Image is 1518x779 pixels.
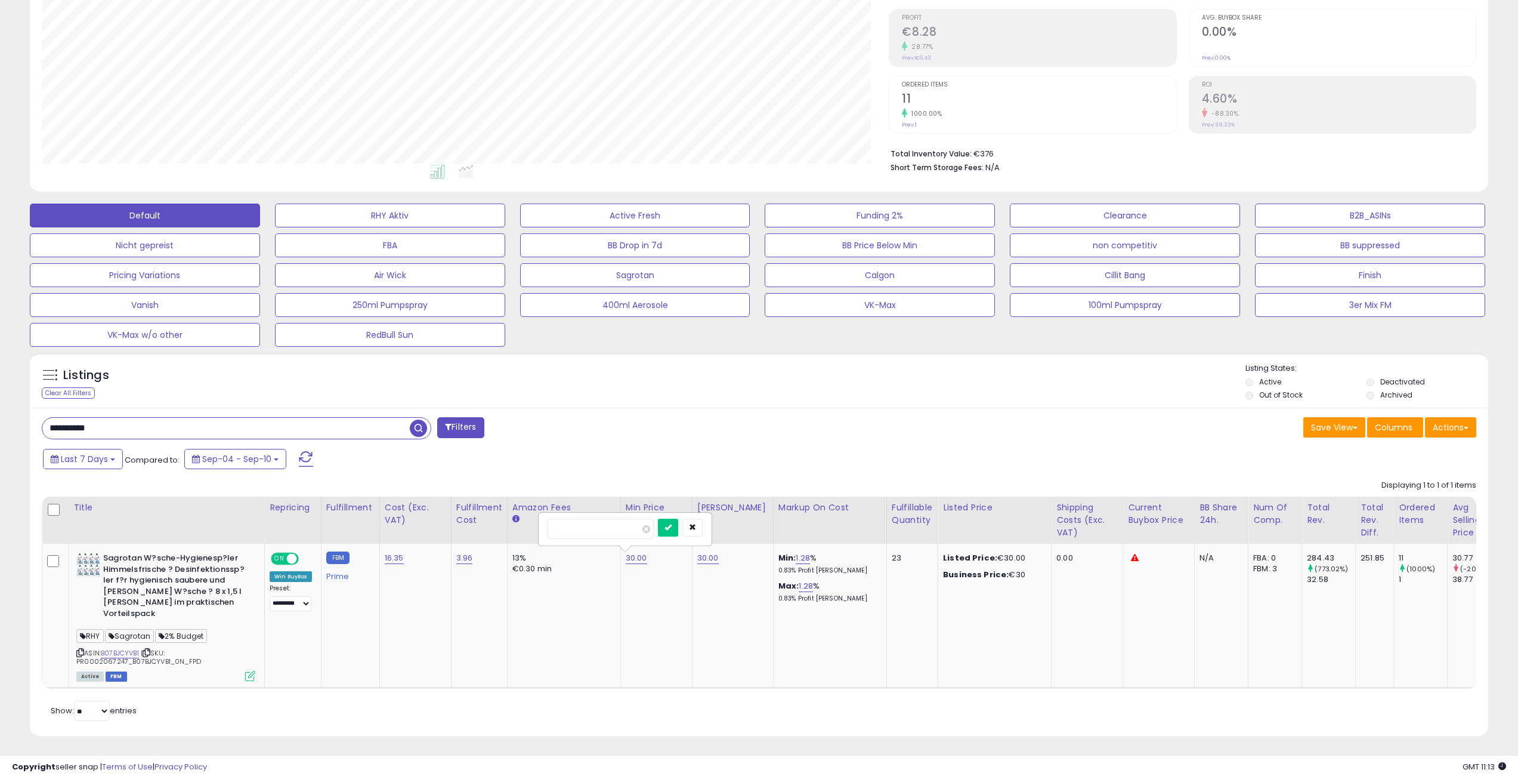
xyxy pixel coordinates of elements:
small: Prev: 1 [902,121,917,128]
a: B07BJCYVB1 [101,648,139,658]
div: BB Share 24h. [1199,501,1243,526]
div: 23 [892,553,929,564]
div: Total Rev. Diff. [1361,501,1389,539]
span: ROI [1202,82,1476,88]
button: Funding 2% [765,204,995,227]
b: Short Term Storage Fees: [891,162,984,173]
button: BB Price Below Min [765,233,995,257]
h2: 0.00% [1202,25,1476,41]
div: Prime [326,567,370,581]
div: Fulfillable Quantity [892,501,933,526]
h5: Listings [63,367,109,384]
button: Last 7 Days [43,449,123,469]
span: Compared to: [125,454,180,466]
b: Min: [778,552,796,564]
span: Profit [902,15,1176,21]
div: % [778,581,877,603]
button: VK-Max [765,293,995,317]
a: 30.00 [697,552,719,564]
small: 28.77% [907,42,933,51]
button: 100ml Pumpspray [1010,293,1240,317]
button: Air Wick [275,263,505,287]
div: 32.58 [1307,574,1355,585]
div: 1 [1399,574,1447,585]
button: Vanish [30,293,260,317]
button: Active Fresh [520,204,750,227]
div: €30 [943,569,1042,580]
h2: €8.28 [902,25,1176,41]
div: 38.77 [1452,574,1501,585]
button: B2B_ASINs [1255,204,1485,227]
span: RHY [76,629,104,643]
span: 2025-09-18 11:13 GMT [1463,761,1506,772]
span: | SKU: PR0002067247_B07BJCYVB1_0N_FPD [76,648,201,666]
div: Avg Selling Price [1452,501,1496,539]
small: Prev: 0.00% [1202,54,1231,61]
button: non competitiv [1010,233,1240,257]
div: % [778,553,877,575]
b: Max: [778,580,799,592]
label: Deactivated [1380,377,1425,387]
button: Nicht gepreist [30,233,260,257]
button: Sep-04 - Sep-10 [184,449,286,469]
div: Cost (Exc. VAT) [385,501,446,526]
b: Sagrotan W?sche-Hygienesp?ler Himmelsfrische ? Desinfektionssp?ler f?r hygienisch saubere und [PE... [103,553,248,622]
div: FBA: 0 [1253,553,1293,564]
button: VK-Max w/o other [30,323,260,347]
button: BB suppressed [1255,233,1485,257]
span: All listings currently available for purchase on Amazon [76,672,104,682]
button: Save View [1303,417,1365,438]
span: Sep-04 - Sep-10 [202,453,271,465]
div: 30.77 [1452,553,1501,564]
span: N/A [985,162,1000,173]
div: seller snap | | [12,762,207,773]
small: 1000.00% [907,109,942,118]
div: 13% [512,553,611,564]
button: 3er Mix FM [1255,293,1485,317]
strong: Copyright [12,761,55,772]
button: Default [30,204,260,227]
span: Columns [1375,421,1412,433]
div: Win BuyBox [270,571,312,582]
div: Total Rev. [1307,501,1350,526]
a: 3.96 [456,552,473,564]
button: Columns [1367,417,1423,438]
label: Archived [1380,390,1412,400]
div: [PERSON_NAME] [697,501,768,514]
button: Sagrotan [520,263,750,287]
th: The percentage added to the cost of goods (COGS) that forms the calculator for Min & Max prices. [773,497,886,544]
button: RedBull Sun [275,323,505,347]
span: FBM [106,672,127,682]
div: Repricing [270,501,316,514]
small: -88.30% [1207,109,1239,118]
div: Clear All Filters [42,387,95,399]
a: 1.28 [799,580,813,592]
span: Ordered Items [902,82,1176,88]
div: €30.00 [943,553,1042,564]
span: Avg. Buybox Share [1202,15,1476,21]
span: Sagrotan [105,629,154,643]
div: Shipping Costs (Exc. VAT) [1056,501,1118,539]
label: Active [1259,377,1281,387]
label: Out of Stock [1259,390,1303,400]
button: Actions [1425,417,1476,438]
b: Business Price: [943,569,1009,580]
div: Markup on Cost [778,501,882,514]
div: Preset: [270,584,312,611]
a: 1.28 [796,552,810,564]
div: Displaying 1 to 1 of 1 items [1381,480,1476,491]
b: Listed Price: [943,552,997,564]
div: Amazon Fees [512,501,616,514]
div: Num of Comp. [1253,501,1297,526]
span: Show: entries [51,705,137,716]
button: Finish [1255,263,1485,287]
small: FBM [326,552,350,564]
div: Fulfillment Cost [456,501,502,526]
h2: 4.60% [1202,92,1476,108]
a: 16.35 [385,552,404,564]
div: Min Price [626,501,687,514]
div: Listed Price [943,501,1046,514]
b: Total Inventory Value: [891,149,972,159]
li: €376 [891,146,1467,160]
p: Listing States: [1245,363,1488,374]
